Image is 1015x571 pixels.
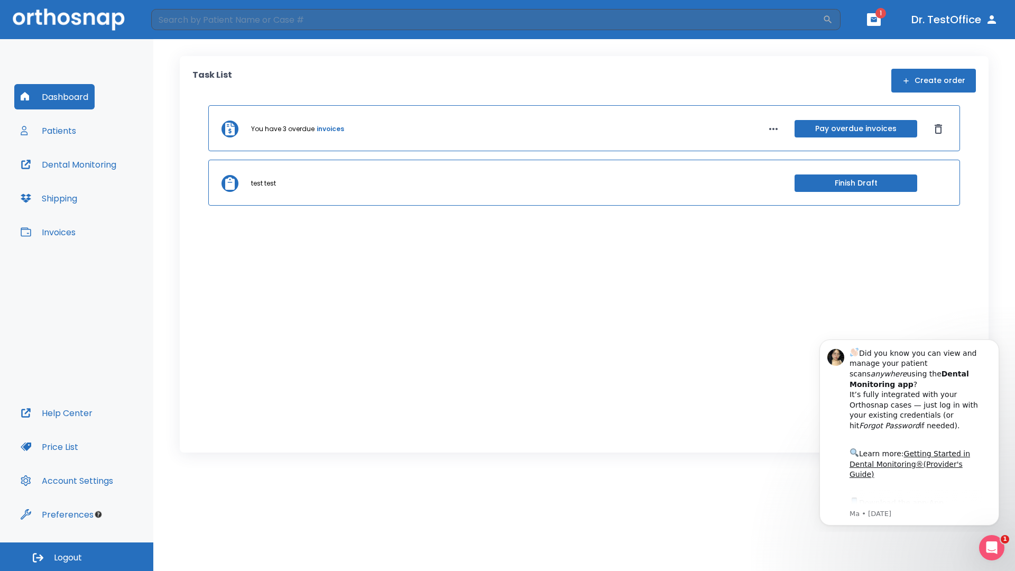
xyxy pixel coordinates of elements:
[14,186,84,211] button: Shipping
[804,330,1015,532] iframe: Intercom notifications message
[192,69,232,93] p: Task List
[46,169,140,188] a: App Store
[795,174,917,192] button: Finish Draft
[94,510,103,519] div: Tooltip anchor
[317,124,344,134] a: invoices
[251,179,276,188] p: test test
[14,152,123,177] button: Dental Monitoring
[151,9,823,30] input: Search by Patient Name or Case #
[14,118,82,143] button: Patients
[891,69,976,93] button: Create order
[979,535,1004,560] iframe: Intercom live chat
[46,179,179,189] p: Message from Ma, sent 6w ago
[907,10,1002,29] button: Dr. TestOffice
[14,434,85,459] button: Price List
[251,124,315,134] p: You have 3 overdue
[14,502,100,527] button: Preferences
[14,219,82,245] button: Invoices
[14,84,95,109] button: Dashboard
[1001,535,1009,544] span: 1
[14,468,119,493] button: Account Settings
[875,8,886,19] span: 1
[795,120,917,137] button: Pay overdue invoices
[46,166,179,220] div: Download the app: | ​ Let us know if you need help getting started!
[14,400,99,426] button: Help Center
[54,552,82,564] span: Logout
[930,121,947,137] button: Dismiss
[179,16,188,25] button: Dismiss notification
[13,8,125,30] img: Orthosnap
